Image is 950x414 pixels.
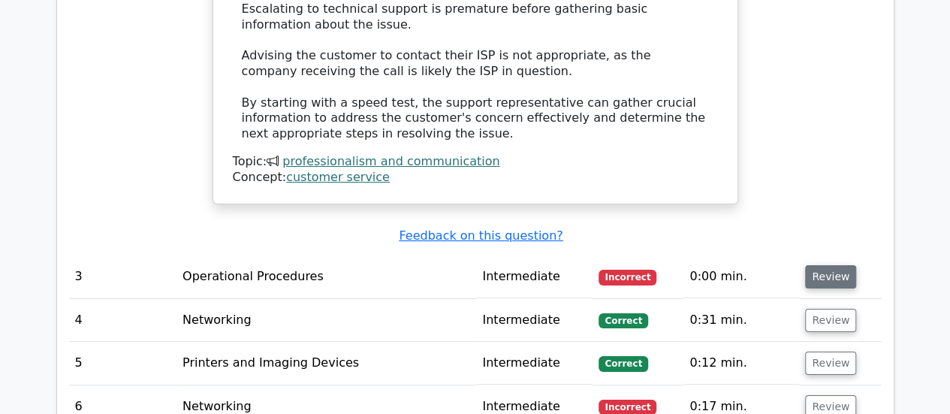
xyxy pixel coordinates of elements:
td: 0:12 min. [683,342,799,385]
button: Review [805,352,856,375]
span: Incorrect [599,270,656,285]
a: Feedback on this question? [399,228,562,243]
td: Intermediate [476,299,593,342]
a: professionalism and communication [282,154,499,168]
td: Networking [176,299,476,342]
td: 5 [69,342,177,385]
td: 0:31 min. [683,299,799,342]
td: Intermediate [476,255,593,298]
a: customer service [286,170,390,184]
td: 4 [69,299,177,342]
button: Review [805,309,856,332]
button: Review [805,265,856,289]
td: 3 [69,255,177,298]
td: Operational Procedures [176,255,476,298]
div: Topic: [233,154,718,170]
span: Correct [599,356,647,371]
td: 0:00 min. [683,255,799,298]
td: Printers and Imaging Devices [176,342,476,385]
span: Correct [599,313,647,328]
div: Concept: [233,170,718,186]
td: Intermediate [476,342,593,385]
